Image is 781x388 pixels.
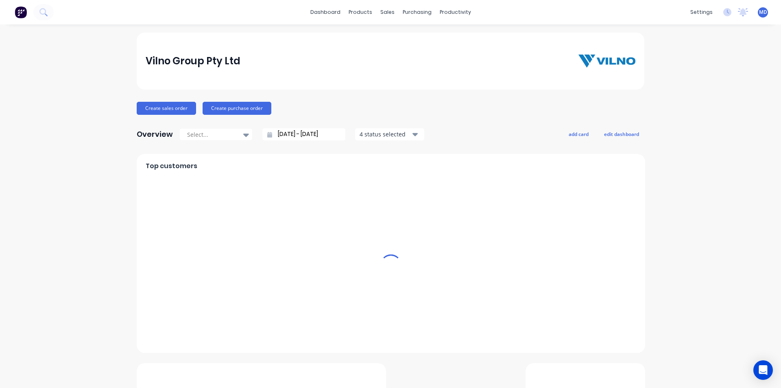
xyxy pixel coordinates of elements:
[345,6,376,18] div: products
[399,6,436,18] div: purchasing
[355,128,424,140] button: 4 status selected
[578,55,635,68] img: Vilno Group Pty Ltd
[137,126,173,142] div: Overview
[563,129,594,139] button: add card
[146,161,197,171] span: Top customers
[599,129,644,139] button: edit dashboard
[15,6,27,18] img: Factory
[436,6,475,18] div: productivity
[203,102,271,115] button: Create purchase order
[753,360,773,380] div: Open Intercom Messenger
[376,6,399,18] div: sales
[146,53,240,69] div: Vilno Group Pty Ltd
[137,102,196,115] button: Create sales order
[686,6,717,18] div: settings
[759,9,767,16] span: MD
[360,130,411,138] div: 4 status selected
[306,6,345,18] a: dashboard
